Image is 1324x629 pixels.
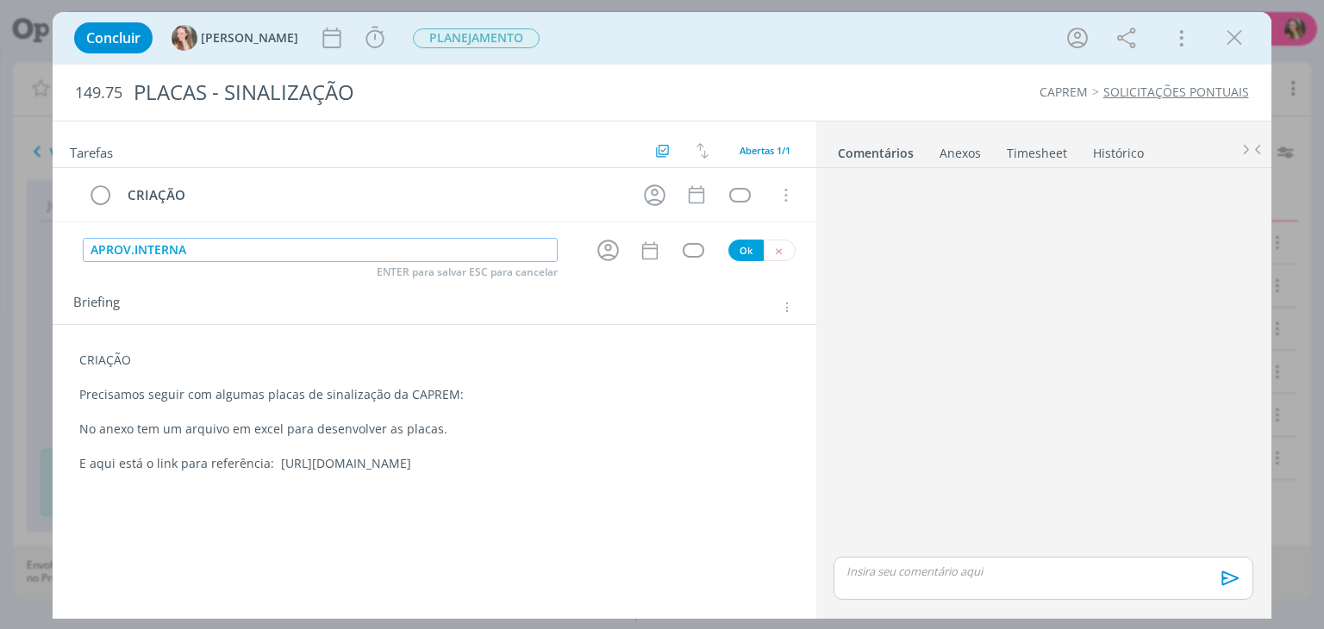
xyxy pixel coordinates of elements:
[53,12,1271,619] div: dialog
[696,143,709,159] img: arrow-down-up.svg
[172,25,197,51] img: G
[79,352,789,369] p: CRIAÇÃO
[201,32,298,44] span: [PERSON_NAME]
[413,28,540,48] span: PLANEJAMENTO
[86,31,141,45] span: Concluir
[73,296,120,318] span: Briefing
[1092,137,1145,162] a: Histórico
[1040,84,1088,100] a: CAPREM
[940,145,981,162] div: Anexos
[70,140,113,161] span: Tarefas
[172,25,298,51] button: G[PERSON_NAME]
[126,72,753,114] div: PLACAS - SINALIZAÇÃO
[837,137,915,162] a: Comentários
[79,420,789,438] p: No anexo tem um arquivo em excel para desenvolver as placas.
[1006,137,1068,162] a: Timesheet
[79,455,789,472] p: E aqui está o link para referência: [URL][DOMAIN_NAME]
[412,28,540,49] button: PLANEJAMENTO
[377,265,558,279] span: ENTER para salvar ESC para cancelar
[120,184,628,206] div: CRIAÇÃO
[740,144,790,157] span: Abertas 1/1
[1103,84,1249,100] a: SOLICITAÇÕES PONTUAIS
[75,84,122,103] span: 149.75
[79,386,789,403] p: Precisamos seguir com algumas placas de sinalização da CAPREM:
[74,22,153,53] button: Concluir
[728,240,764,261] button: Ok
